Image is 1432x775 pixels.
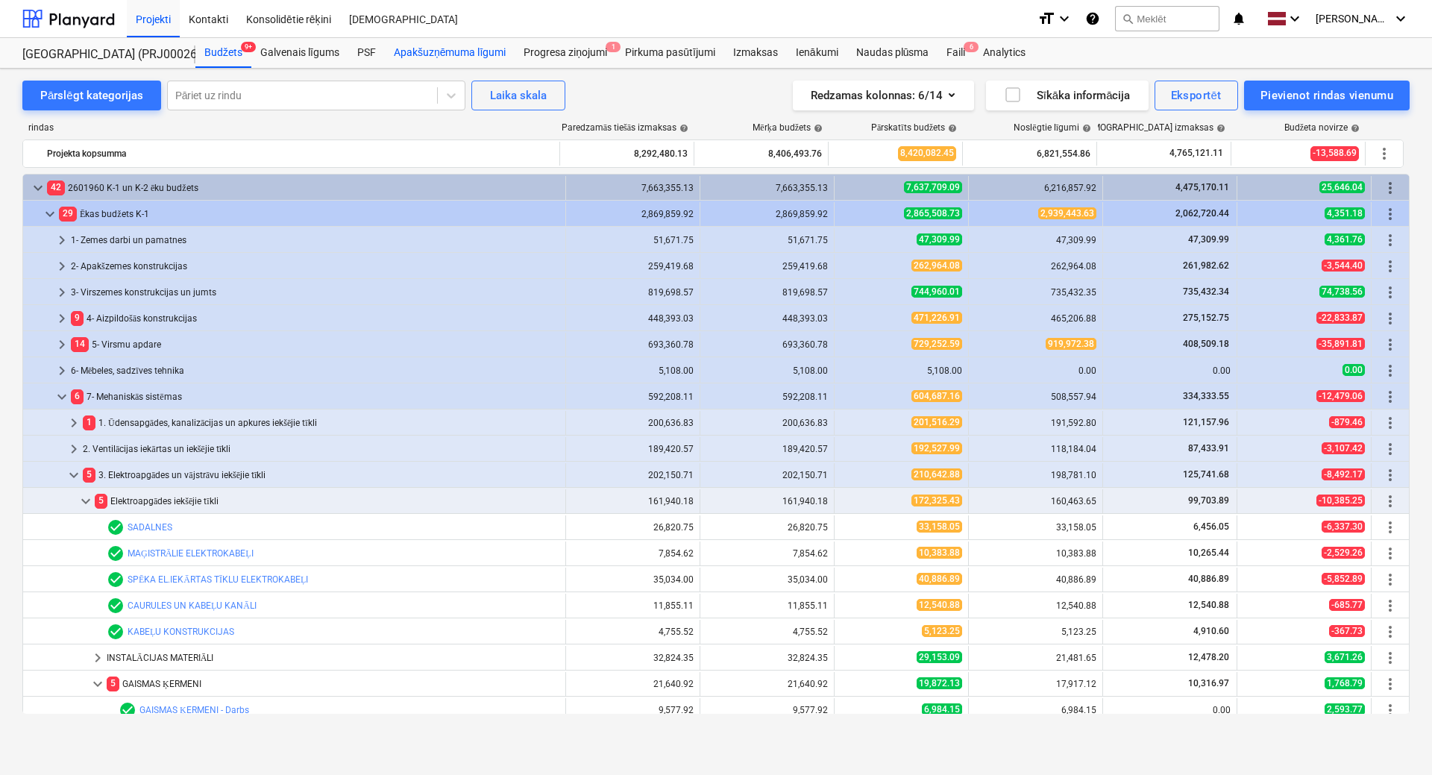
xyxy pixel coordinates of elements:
div: 465,206.88 [975,313,1096,324]
span: keyboard_arrow_right [53,283,71,301]
div: 259,419.68 [572,261,694,272]
div: 10,383.88 [975,548,1096,559]
span: 729,252.59 [911,338,962,350]
span: 201,516.29 [911,416,962,428]
div: Naudas plūsma [847,38,938,68]
a: Apakšuzņēmuma līgumi [385,38,515,68]
span: help [676,124,688,133]
span: help [1213,124,1225,133]
span: keyboard_arrow_right [53,257,71,275]
div: 0.00 [975,365,1096,376]
span: -3,107.42 [1322,442,1365,454]
i: keyboard_arrow_down [1286,10,1304,28]
a: Analytics [974,38,1034,68]
div: Budžets [195,38,251,68]
button: Meklēt [1115,6,1219,31]
span: 10,383.88 [917,547,962,559]
div: 12,540.88 [975,600,1096,611]
a: PSF [348,38,385,68]
div: 51,671.75 [706,235,828,245]
span: 1,768.79 [1325,677,1365,689]
div: 189,420.57 [706,444,828,454]
div: 1- Zemes darbi un pamatnes [71,228,559,252]
div: Eksportēt [1171,86,1222,105]
span: Vairāk darbību [1381,701,1399,719]
span: 261,982.62 [1181,260,1231,271]
div: Projekta kopsumma [47,142,553,166]
span: 12,478.20 [1187,652,1231,662]
div: 200,636.83 [706,418,828,428]
span: 4,475,170.11 [1174,182,1231,192]
div: 33,158.05 [975,522,1096,533]
span: 6,456.05 [1192,521,1231,532]
div: 26,820.75 [706,522,828,533]
div: 35,034.00 [572,574,694,585]
div: 5,108.00 [706,365,828,376]
span: keyboard_arrow_right [89,649,107,667]
span: 2,062,720.44 [1174,208,1231,219]
div: 198,781.10 [975,470,1096,480]
div: 202,150.71 [572,470,694,480]
span: keyboard_arrow_right [65,414,83,432]
span: 47,309.99 [917,233,962,245]
div: [DEMOGRAPHIC_DATA] izmaksas [1079,122,1225,134]
span: 99,703.89 [1187,495,1231,506]
span: 4,361.76 [1325,233,1365,245]
div: 592,208.11 [572,392,694,402]
div: Ēkas budžets K-1 [59,202,559,226]
div: Paredzamās tiešās izmaksas [562,122,688,134]
span: 4,910.60 [1192,626,1231,636]
button: Sīkāka informācija [986,81,1149,110]
div: Pārskatīts budžets [871,122,957,134]
div: Pārslēgt kategorijas [40,86,143,105]
iframe: Chat Widget [1357,703,1432,775]
div: 2,869,859.92 [706,209,828,219]
span: 9+ [241,42,256,52]
span: 9 [71,311,84,325]
div: 8,292,480.13 [566,142,688,166]
span: 14 [71,337,89,351]
div: 17,917.12 [975,679,1096,689]
div: Pirkuma pasūtījumi [616,38,724,68]
span: Rindas vienumam ir 1 PSF [107,623,125,641]
span: help [811,124,823,133]
div: Redzamas kolonnas : 6/14 [811,86,956,105]
span: Rindas vienumam ir 1 PSF [107,597,125,615]
div: 47,309.99 [975,235,1096,245]
span: 2,939,443.63 [1038,207,1096,219]
div: 2,869,859.92 [572,209,694,219]
a: Galvenais līgums [251,38,348,68]
span: 7,637,709.09 [904,181,962,193]
span: help [945,124,957,133]
div: 161,940.18 [572,496,694,506]
span: Vairāk darbību [1381,257,1399,275]
div: 11,855.11 [706,600,828,611]
div: 189,420.57 [572,444,694,454]
div: [GEOGRAPHIC_DATA] (PRJ0002627, K-1 un K-2(2.kārta) 2601960 [22,47,178,63]
span: 744,960.01 [911,286,962,298]
span: 10,316.97 [1187,678,1231,688]
span: Vairāk darbību [1381,414,1399,432]
span: Vairāk darbību [1381,231,1399,249]
a: MAĢISTRĀLIE ELEKTROKABEĻI [128,548,254,559]
div: 6,216,857.92 [975,183,1096,193]
span: Rindas vienumam ir 1 PSF [119,701,136,719]
span: Vairāk darbību [1381,205,1399,223]
div: 0.00 [1109,705,1231,715]
div: 7,663,355.13 [572,183,694,193]
span: 19,872.13 [917,677,962,689]
div: 32,824.35 [572,653,694,663]
span: 33,158.05 [917,521,962,533]
a: Faili6 [938,38,974,68]
span: 6 [964,42,979,52]
i: format_size [1037,10,1055,28]
div: 11,855.11 [572,600,694,611]
i: keyboard_arrow_down [1055,10,1073,28]
button: Eksportēt [1155,81,1238,110]
div: 118,184.04 [975,444,1096,454]
span: -10,385.25 [1316,495,1365,506]
button: Pārslēgt kategorijas [22,81,161,110]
